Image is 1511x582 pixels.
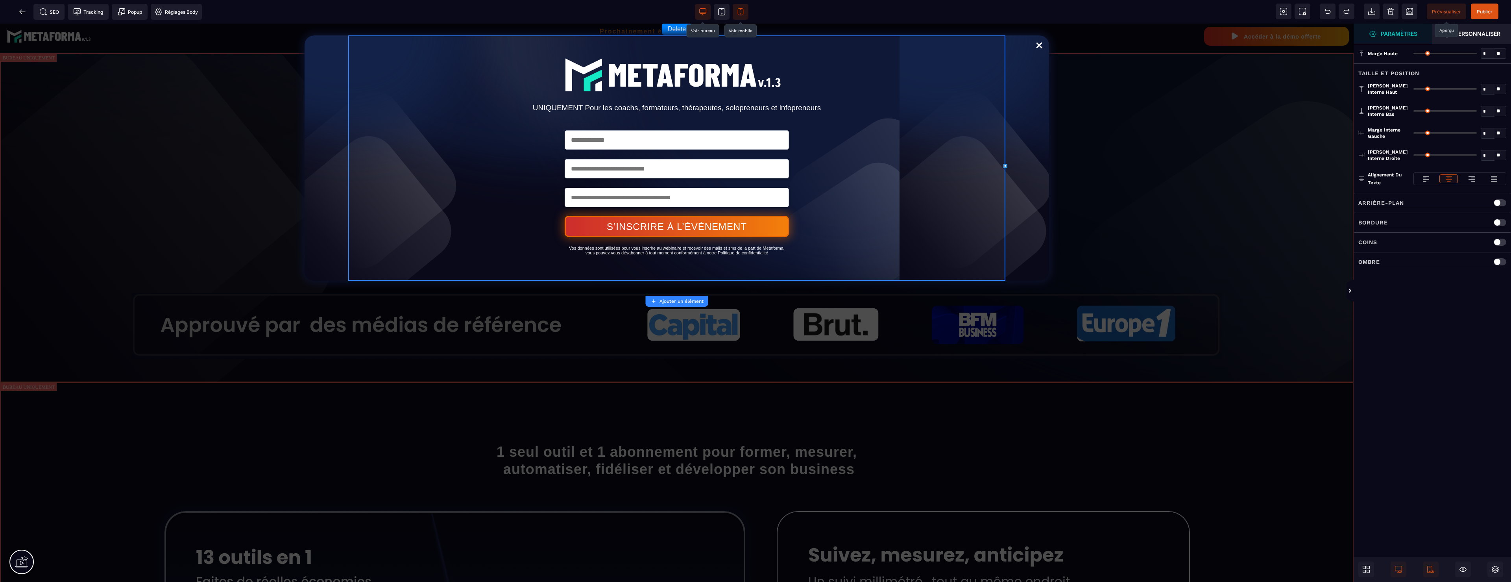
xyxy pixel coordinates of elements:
p: Alignement du texte [1358,171,1409,187]
span: Popup [118,8,142,16]
span: Afficher le desktop [1391,562,1406,577]
p: Coins [1358,237,1377,247]
span: Afficher les vues [1354,279,1361,303]
strong: Paramètres [1381,31,1417,37]
span: Capture d'écran [1295,4,1310,19]
span: Publier [1477,9,1493,15]
span: Ouvrir le gestionnaire de styles [1432,24,1511,44]
span: Favicon [151,4,202,20]
span: Ouvrir le gestionnaire de styles [1354,24,1432,44]
span: Voir bureau [695,4,711,20]
span: Voir mobile [733,4,748,20]
button: S’INSCRIRE À L’ÉVÈNEMENT [565,192,789,213]
span: Masquer le bloc [1455,562,1471,577]
span: Métadata SEO [33,4,65,20]
p: Ombre [1358,257,1380,267]
span: Importer [1364,4,1380,19]
span: Voir les composants [1276,4,1291,19]
span: Voir tablette [714,4,730,20]
strong: Personnaliser [1455,31,1500,37]
span: Marge interne gauche [1368,127,1409,139]
span: Créer une alerte modale [112,4,148,20]
img: 8fa9e2e868b1947d56ac74b6bb2c0e33_logo-meta-v1-2.fcd3b35b.svg [564,28,790,74]
span: Ouvrir les calques [1487,562,1503,577]
span: SEO [39,8,59,16]
strong: Ajouter un élément [659,298,704,304]
span: Ouvrir les blocs [1358,562,1374,577]
p: Bordure [1358,218,1388,227]
div: Taille et position [1354,63,1511,78]
span: Tracking [73,8,103,16]
span: [PERSON_NAME] interne haut [1368,83,1409,95]
span: Enregistrer le contenu [1471,4,1498,19]
span: Défaire [1320,4,1336,19]
span: Retour [15,4,30,20]
span: Enregistrer [1402,4,1417,19]
span: Rétablir [1339,4,1354,19]
p: Arrière-plan [1358,198,1404,208]
span: Nettoyage [1383,4,1398,19]
a: Close [1031,14,1047,31]
span: Réglages Body [155,8,198,16]
span: Prévisualiser [1432,9,1461,15]
span: [PERSON_NAME] interne bas [1368,105,1409,117]
h2: UNIQUEMENT Pour les coachs, formateurs, thérapeutes, solopreneurs et infopreneurs [354,76,999,93]
span: Code de suivi [68,4,109,20]
button: Ajouter un élément [646,296,708,307]
span: Marge haute [1368,50,1398,57]
span: Afficher le mobile [1423,562,1439,577]
span: [PERSON_NAME] interne droite [1368,149,1409,161]
h2: Vos données sont utilisées pour vous inscrire au webinaire et recevoir des mails et sms de la par... [565,218,789,235]
span: Aperçu [1427,4,1466,19]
